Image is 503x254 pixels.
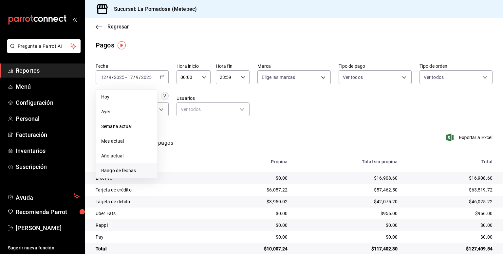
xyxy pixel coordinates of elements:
label: Hora inicio [177,64,211,68]
button: Ver pagos [149,140,173,151]
div: Propina [217,159,288,164]
div: $0.00 [217,210,288,217]
div: $0.00 [217,234,288,240]
input: -- [127,75,133,80]
div: Ver todos [177,102,250,116]
span: - [125,75,127,80]
span: Regresar [107,24,129,30]
div: Total [96,245,206,252]
div: $16,908.60 [298,175,398,181]
span: Semana actual [101,123,152,130]
span: / [106,75,108,80]
div: $42,075.20 [298,198,398,205]
span: Suscripción [16,162,80,171]
div: $117,402.30 [298,245,398,252]
div: Tarjeta de crédito [96,187,206,193]
span: Personal [16,114,80,123]
label: Tipo de orden [419,64,493,68]
div: $0.00 [408,234,493,240]
div: $0.00 [298,222,398,228]
span: Menú [16,82,80,91]
input: ---- [114,75,125,80]
div: Pagos [96,40,114,50]
span: Ayer [101,108,152,115]
div: Uber Eats [96,210,206,217]
span: Sugerir nueva función [8,245,80,251]
div: Total sin propina [298,159,398,164]
label: Fecha [96,64,169,68]
span: Mes actual [101,138,152,145]
div: $16,908.60 [408,175,493,181]
button: Pregunta a Parrot AI [7,39,81,53]
label: Tipo de pago [339,64,412,68]
div: $3,950.02 [217,198,288,205]
span: Hoy [101,94,152,100]
button: open_drawer_menu [72,17,77,22]
div: Total [408,159,493,164]
span: Ver todos [343,74,363,81]
span: Ver todos [424,74,444,81]
span: Inventarios [16,146,80,155]
div: $0.00 [217,175,288,181]
input: -- [136,75,139,80]
a: Pregunta a Parrot AI [5,47,81,54]
span: Elige las marcas [262,74,295,81]
div: $0.00 [298,234,398,240]
button: Regresar [96,24,129,30]
span: Reportes [16,66,80,75]
input: ---- [141,75,152,80]
div: $10,007.24 [217,245,288,252]
span: Año actual [101,153,152,159]
label: Marca [257,64,330,68]
button: Exportar a Excel [448,134,493,141]
label: Usuarios [177,96,250,100]
span: Pregunta a Parrot AI [18,43,70,50]
div: $956.00 [408,210,493,217]
div: $6,057.22 [217,187,288,193]
input: -- [101,75,106,80]
div: $63,519.72 [408,187,493,193]
span: Recomienda Parrot [16,208,80,216]
input: -- [108,75,112,80]
span: Ayuda [16,192,71,200]
span: / [112,75,114,80]
label: Hora fin [216,64,250,68]
span: Rango de fechas [101,167,152,174]
span: [PERSON_NAME] [16,224,80,232]
div: Pay [96,234,206,240]
div: $956.00 [298,210,398,217]
span: / [139,75,141,80]
span: Configuración [16,98,80,107]
div: Tarjeta de débito [96,198,206,205]
div: $127,409.54 [408,245,493,252]
img: Tooltip marker [118,41,126,49]
div: Rappi [96,222,206,228]
div: $0.00 [217,222,288,228]
div: $46,025.22 [408,198,493,205]
span: Facturación [16,130,80,139]
div: $0.00 [408,222,493,228]
h3: Sucursal: La Pomadosa (Metepec) [109,5,197,13]
span: / [133,75,135,80]
div: $57,462.50 [298,187,398,193]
